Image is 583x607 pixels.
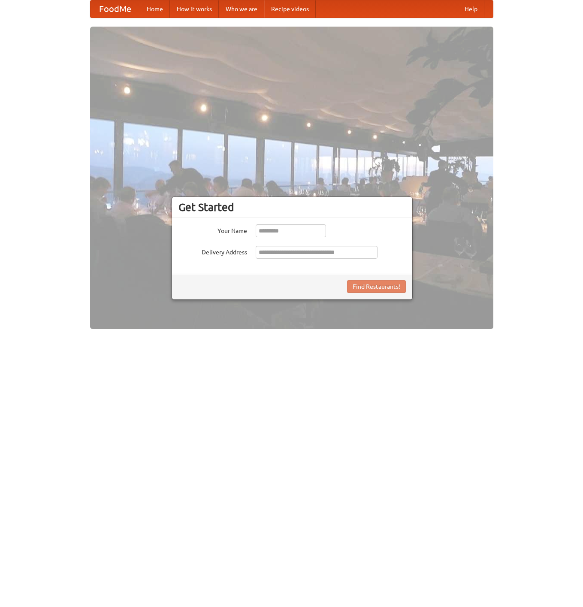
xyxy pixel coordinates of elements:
[178,224,247,235] label: Your Name
[458,0,484,18] a: Help
[170,0,219,18] a: How it works
[264,0,316,18] a: Recipe videos
[178,246,247,257] label: Delivery Address
[178,201,406,214] h3: Get Started
[347,280,406,293] button: Find Restaurants!
[140,0,170,18] a: Home
[219,0,264,18] a: Who we are
[91,0,140,18] a: FoodMe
